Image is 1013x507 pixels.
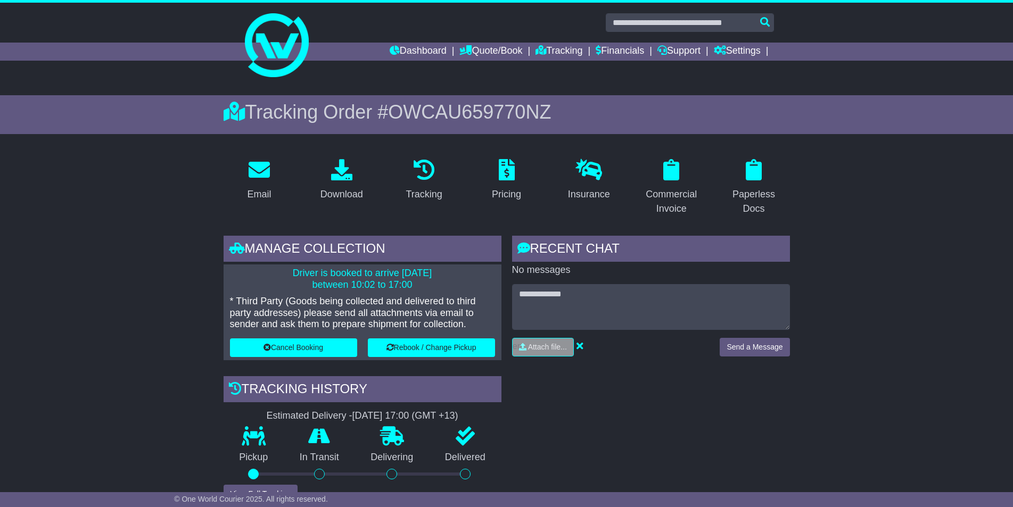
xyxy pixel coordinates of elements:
a: Tracking [536,43,582,61]
div: Tracking [406,187,442,202]
p: Pickup [224,452,284,463]
a: Dashboard [390,43,447,61]
div: Tracking Order # [224,101,790,123]
div: Estimated Delivery - [224,410,501,422]
button: Cancel Booking [230,338,357,357]
div: Email [247,187,271,202]
a: Financials [596,43,644,61]
p: * Third Party (Goods being collected and delivered to third party addresses) please send all atta... [230,296,495,330]
a: Commercial Invoice [636,155,707,220]
a: Support [657,43,701,61]
a: Paperless Docs [718,155,790,220]
div: Manage collection [224,236,501,264]
button: View Full Tracking [224,485,298,503]
p: Delivering [355,452,430,463]
p: Delivered [429,452,501,463]
div: Pricing [492,187,521,202]
button: Send a Message [720,338,789,356]
a: Download [314,155,370,205]
a: Insurance [561,155,617,205]
span: OWCAU659770NZ [388,101,551,123]
div: [DATE] 17:00 (GMT +13) [352,410,458,422]
div: Tracking history [224,376,501,405]
a: Pricing [485,155,528,205]
div: Commercial Invoice [643,187,701,216]
a: Quote/Book [459,43,522,61]
a: Settings [714,43,761,61]
a: Email [240,155,278,205]
div: Insurance [568,187,610,202]
div: RECENT CHAT [512,236,790,264]
div: Download [320,187,363,202]
a: Tracking [399,155,449,205]
p: Driver is booked to arrive [DATE] between 10:02 to 17:00 [230,268,495,290]
button: Rebook / Change Pickup [368,338,495,357]
p: No messages [512,264,790,276]
p: In Transit [284,452,355,463]
span: © One World Courier 2025. All rights reserved. [174,495,328,503]
div: Paperless Docs [725,187,783,216]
